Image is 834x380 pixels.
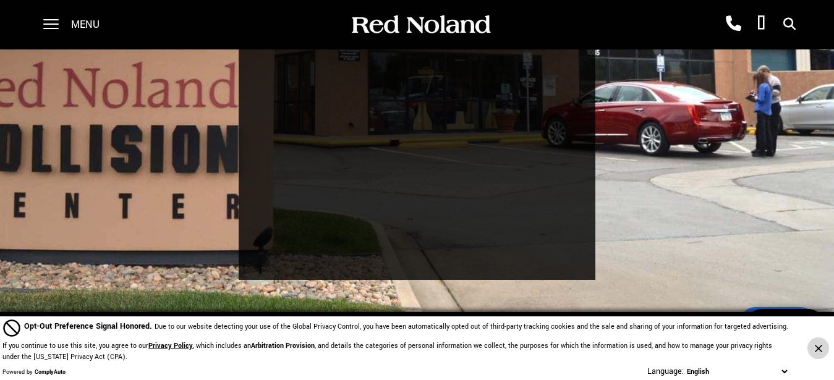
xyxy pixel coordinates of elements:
span: Opt-Out Preference Signal Honored . [24,321,155,332]
select: Language Select [684,366,790,378]
a: ComplyAuto [35,368,66,376]
div: Language: [647,367,684,376]
img: Red Noland Auto Group [349,14,491,36]
strong: Arbitration Provision [251,341,315,350]
p: If you continue to use this site, you agree to our , which includes an , and details the categori... [2,341,772,361]
iframe: podium webchat widget bubble [710,293,834,355]
button: Close Button [807,337,829,359]
a: Live Chat [746,309,825,343]
a: Privacy Policy [148,341,193,350]
div: Powered by [2,369,66,376]
div: Due to our website detecting your use of the Global Privacy Control, you have been automatically ... [24,320,788,333]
